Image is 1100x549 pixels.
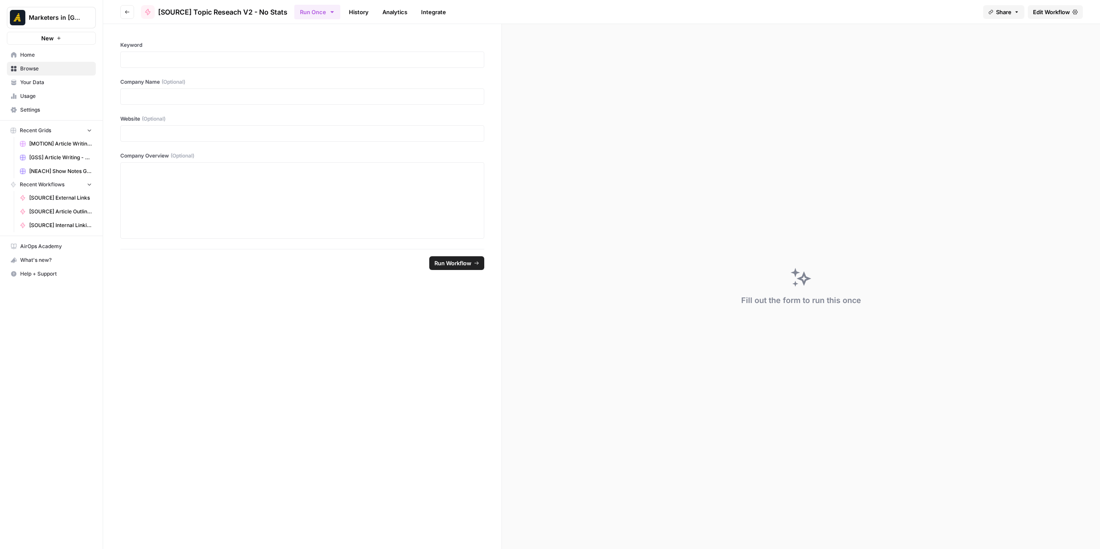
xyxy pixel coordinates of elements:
[120,78,484,86] label: Company Name
[7,76,96,89] a: Your Data
[20,243,92,250] span: AirOps Academy
[162,78,185,86] span: (Optional)
[16,151,96,164] a: [GSS] Article Writing - Keyword-Driven Articles Grid
[7,62,96,76] a: Browse
[29,140,92,148] span: [MOTION] Article Writing-Transcript-Driven Article Grid
[29,167,92,175] span: [NEACH] Show Notes Grid
[20,79,92,86] span: Your Data
[29,221,92,229] span: [SOURCE] Internal Linking
[16,205,96,218] a: [SOURCE] Article Outline - Transcript-Driven Articles
[1033,8,1070,16] span: Edit Workflow
[7,32,96,45] button: New
[416,5,451,19] a: Integrate
[7,7,96,28] button: Workspace: Marketers in Demand
[429,256,484,270] button: Run Workflow
[344,5,374,19] a: History
[29,154,92,161] span: [GSS] Article Writing - Keyword-Driven Articles Grid
[7,253,96,267] button: What's new?
[20,181,64,188] span: Recent Workflows
[10,10,25,25] img: Marketers in Demand Logo
[29,13,81,22] span: Marketers in [GEOGRAPHIC_DATA]
[996,8,1011,16] span: Share
[7,254,95,267] div: What's new?
[1028,5,1083,19] a: Edit Workflow
[983,5,1024,19] button: Share
[7,267,96,281] button: Help + Support
[20,106,92,114] span: Settings
[41,34,54,42] span: New
[16,218,96,232] a: [SOURCE] Internal Linking
[120,152,484,160] label: Company Overview
[120,41,484,49] label: Keyword
[7,103,96,117] a: Settings
[741,294,861,306] div: Fill out the form to run this once
[20,270,92,278] span: Help + Support
[7,48,96,62] a: Home
[16,164,96,178] a: [NEACH] Show Notes Grid
[434,259,471,267] span: Run Workflow
[141,5,287,19] a: [SOURCE] Topic Reseach V2 - No Stats
[7,178,96,191] button: Recent Workflows
[158,7,287,17] span: [SOURCE] Topic Reseach V2 - No Stats
[294,5,340,19] button: Run Once
[7,89,96,103] a: Usage
[16,191,96,205] a: [SOURCE] External Links
[29,194,92,202] span: [SOURCE] External Links
[171,152,194,160] span: (Optional)
[20,65,92,73] span: Browse
[7,240,96,253] a: AirOps Academy
[7,124,96,137] button: Recent Grids
[29,208,92,215] span: [SOURCE] Article Outline - Transcript-Driven Articles
[20,127,51,134] span: Recent Grids
[120,115,484,123] label: Website
[142,115,165,123] span: (Optional)
[20,51,92,59] span: Home
[377,5,412,19] a: Analytics
[20,92,92,100] span: Usage
[16,137,96,151] a: [MOTION] Article Writing-Transcript-Driven Article Grid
